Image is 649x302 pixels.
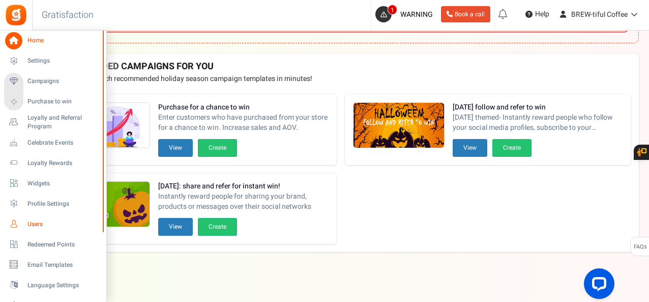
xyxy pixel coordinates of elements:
[158,113,329,133] span: Enter customers who have purchased from your store for a chance to win. Increase sales and AOV.
[4,52,102,70] a: Settings
[4,175,102,192] a: Widgets
[4,195,102,212] a: Profile Settings
[198,139,237,157] button: Create
[4,32,102,49] a: Home
[400,9,433,20] span: WARNING
[4,93,102,111] a: Purchase to win
[158,102,329,113] strong: Purchase for a chance to win
[198,218,237,236] button: Create
[453,102,623,113] strong: [DATE] follow and refer to win
[453,113,623,133] span: [DATE] themed- Instantly reward people who follow your social media profiles, subscribe to your n...
[27,97,99,106] span: Purchase to win
[375,6,437,22] a: 1 WARNING
[441,6,490,22] a: Book a call
[158,218,193,236] button: View
[27,220,99,229] span: Users
[27,261,99,269] span: Email Templates
[158,191,329,212] span: Instantly reward people for sharing your brand, products or messages over their social networks
[50,74,631,84] p: Preview and launch recommended holiday season campaign templates in minutes!
[27,281,99,290] span: Language Settings
[453,139,487,157] button: View
[4,277,102,294] a: Language Settings
[353,103,444,149] img: Recommended Campaigns
[4,215,102,233] a: Users
[492,139,532,157] button: Create
[27,57,99,65] span: Settings
[533,9,549,19] span: Help
[27,36,99,45] span: Home
[521,6,553,22] a: Help
[158,139,193,157] button: View
[4,73,102,90] a: Campaigns
[27,159,99,168] span: Loyalty Rewards
[4,114,102,131] a: Loyalty and Referral Program
[158,181,329,191] strong: [DATE]: share and refer for instant win!
[633,237,647,257] span: FAQs
[4,236,102,253] a: Redeemed Points
[388,5,397,15] span: 1
[27,77,99,86] span: Campaigns
[27,179,99,188] span: Widgets
[27,240,99,249] span: Redeemed Points
[5,4,27,26] img: Gratisfaction
[4,256,102,273] a: Email Templates
[4,154,102,172] a: Loyalty Rewards
[27,114,102,131] span: Loyalty and Referral Program
[27,139,99,147] span: Celebrate Events
[27,200,99,208] span: Profile Settings
[31,5,105,25] h3: Gratisfaction
[571,9,628,20] span: BREW-tiful Coffee
[4,134,102,151] a: Celebrate Events
[50,62,631,72] h4: RECOMMENDED CAMPAIGNS FOR YOU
